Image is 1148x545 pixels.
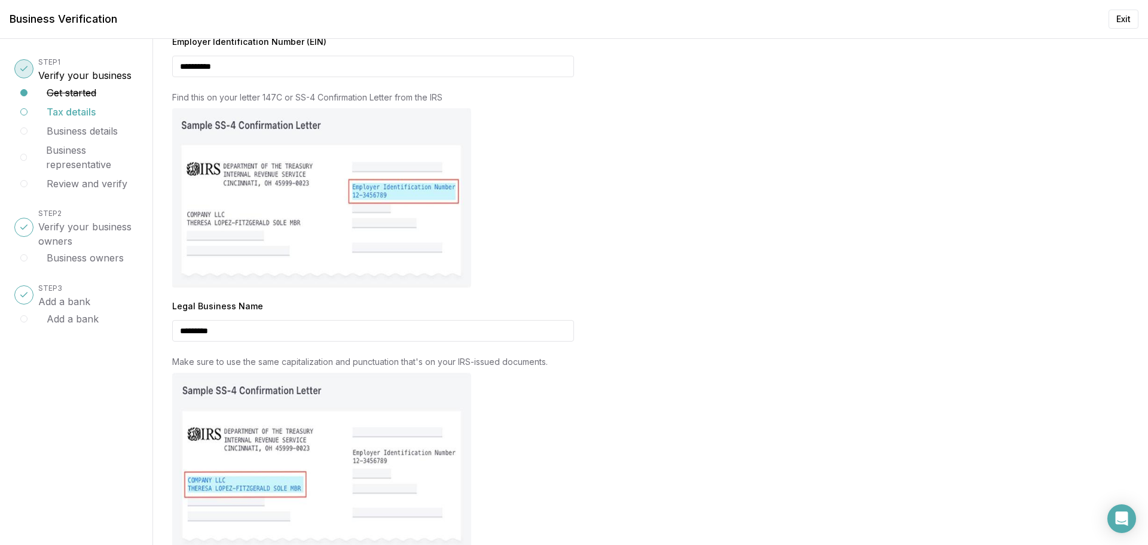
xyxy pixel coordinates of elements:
[38,54,132,83] button: STEP1Verify your business
[1107,504,1136,533] div: Open Intercom Messenger
[172,38,574,46] label: Employer Identification Number (EIN)
[47,176,127,191] button: Review and verify
[38,68,132,83] h3: Verify your business
[47,86,96,100] button: Get started
[47,105,96,119] button: Tax details
[38,294,90,309] h3: Add a bank
[47,312,99,326] button: Add a bank
[172,356,574,368] p: Make sure to use the same capitalization and punctuation that's on your IRS-issued documents.
[38,57,60,66] span: STEP 1
[46,143,138,172] button: Business representative
[38,220,138,248] h3: Verify your business owners
[10,11,117,28] h1: Business Verification
[172,92,574,103] p: Find this on your letter 147C or SS-4 Confirmation Letter from the IRS
[47,251,124,265] button: Business owners
[38,280,90,309] button: STEP3Add a bank
[172,302,574,310] label: Legal Business Name
[47,124,118,138] button: Business details
[38,205,138,248] button: STEP2Verify your business owners
[38,209,62,218] span: STEP 2
[172,108,471,288] img: SS-4 Confirmation Letter
[1109,10,1138,29] button: Exit
[38,284,62,293] span: STEP 3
